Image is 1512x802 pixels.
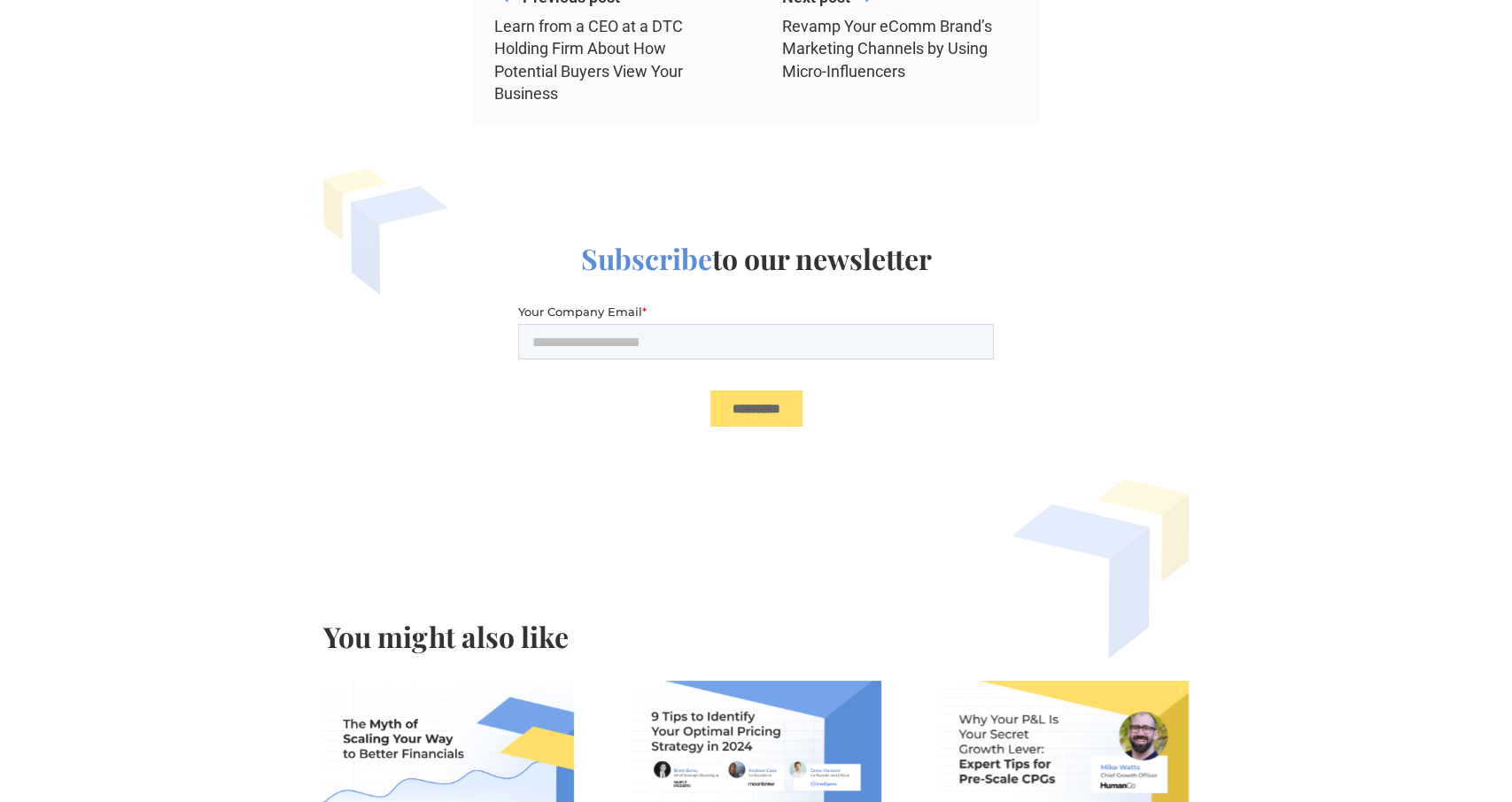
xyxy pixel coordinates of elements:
[323,621,1188,652] h2: You might also like
[494,15,730,104] a: Learn from a CEO at a DTC Holding Firm About How Potential Buyers View Your Business
[518,303,994,441] iframe: Form 0
[782,15,1018,82] a: Revamp Your eComm Brand’s Marketing Channels by Using Micro-Influencers
[581,239,712,277] span: Subscribe
[323,243,1188,274] h2: to our newsletter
